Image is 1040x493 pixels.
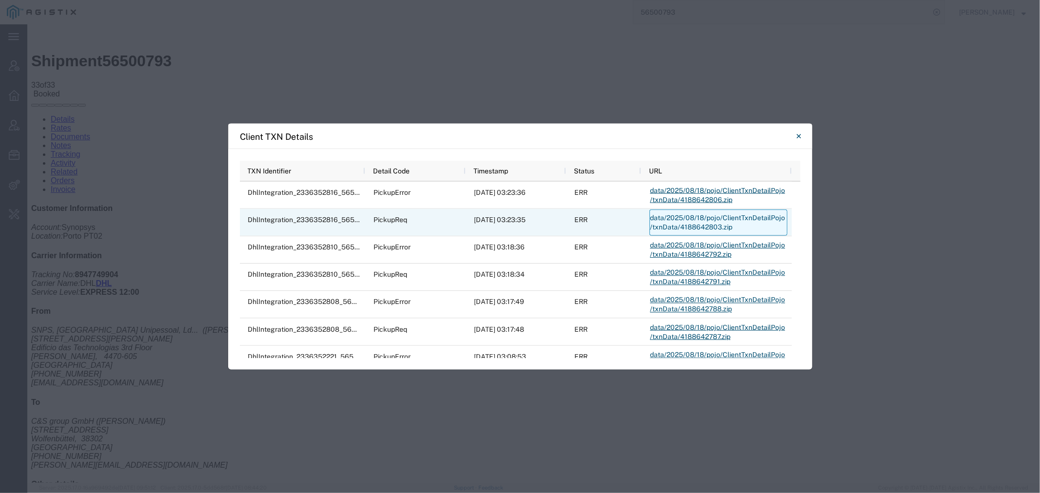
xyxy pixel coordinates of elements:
span: ERR [574,189,588,196]
a: Orders [23,152,47,160]
a: Rates [23,99,44,108]
a: DHL [68,255,84,263]
a: data/2025/08/18/pojo/ClientTxnDetailPojo/txnData/4188642788.zip [649,291,787,318]
span: DhlIntegration_2336352816_565007 [248,189,368,196]
span: 2025-08-18 03:23:36 [474,189,526,196]
span: 56500793 [75,28,144,45]
span: PickupError [373,189,411,196]
a: Activity [23,134,48,143]
span: ERR [574,353,588,360]
span: Status [574,167,594,175]
span: PickupError [373,298,411,305]
span: PickupReq [373,216,407,224]
i: Tracking No: [4,246,48,254]
span: DhlIntegration_2336352808_565007 [248,298,369,305]
span: ERR [574,270,588,278]
h4: Customer Information [4,180,1009,189]
span: Timestamp [473,167,508,175]
address: C&S group GmbH ([PERSON_NAME]) [STREET_ADDRESS] Wolfenbüttel, 38302 [PHONE_NUMBER] [PERSON_NAME][... [4,393,1009,445]
b: 8947749904 [48,246,91,254]
span: URL [649,167,662,175]
a: Notes [23,117,44,125]
span: DhlIntegration_2336352810_565007 [248,270,368,278]
span: Detail Code [373,167,410,175]
h4: From [4,283,1009,291]
span: 2025-08-18 03:08:53 [474,353,526,360]
span: DhlIntegration_2336352808_565007 [248,325,369,333]
h4: To [4,374,1009,382]
h4: Carrier Information [4,227,1009,236]
span: 2025-08-18 03:23:35 [474,216,526,224]
span: 2025-08-18 03:18:36 [474,243,525,251]
span: 33 [19,57,28,65]
a: Details [23,91,47,99]
span: DhlIntegration_2336352816_565007 [248,216,368,224]
a: data/2025/08/18/pojo/ClientTxnDetailPojo/txnData/4188642791.zip [649,264,787,290]
a: data/2025/08/18/pojo/ClientTxnDetailPojo/txnData/4188642806.zip [649,182,787,209]
span: ERR [574,216,588,224]
address: SNPS, Portugal Unipessoal, Lda. [4,302,1009,363]
img: ← [4,4,16,16]
span: PickupError [373,353,411,360]
div: of [4,57,1009,65]
span: [GEOGRAPHIC_DATA] [4,419,85,427]
span: Synopsys [34,199,68,207]
a: Documents [23,108,63,116]
span: DhlIntegration_2336352810_565007 [248,243,368,251]
i: Service Level: [4,264,53,272]
span: [GEOGRAPHIC_DATA] [4,337,85,345]
span: ERR [574,298,588,305]
span: Booked [6,65,32,74]
span: 2025-08-18 03:17:48 [474,325,524,333]
span: 2025-08-18 03:18:34 [474,270,525,278]
span: ERR [574,325,588,333]
i: Account: [4,199,34,207]
h4: Client TXN Details [240,130,314,143]
h4: Other details [4,455,1009,464]
span: PickupError [373,243,411,251]
span: DhlIntegration_2336352221_565007 [248,353,367,360]
a: data/2025/08/18/pojo/ClientTxnDetailPojo/txnData/4188642787.zip [649,319,787,345]
b: EXPRESS 12:00 [53,264,112,272]
a: Related [23,143,50,152]
p: Porto PT02 [4,199,1009,216]
button: Close [789,127,809,146]
span: TXN Identifier [248,167,292,175]
a: data/2025/08/18/pojo/ClientTxnDetailPojo/txnData/4188642792.zip [649,237,787,263]
span: 2025-08-18 03:17:49 [474,298,524,305]
a: data/2025/08/18/pojo/ClientTxnDetailPojo/txnData/4188642803.zip [649,209,787,236]
span: 33 [4,57,13,65]
span: ERR [574,243,588,251]
span: DHL [53,255,68,263]
a: Tracking [23,126,53,134]
i: Carrier Name: [4,255,53,263]
i: Location: [4,208,36,216]
span: PickupReq [373,325,407,333]
span: PickupReq [373,270,407,278]
a: Invoice [23,161,48,169]
h1: Shipment [4,28,1009,46]
a: data/2025/08/18/pojo/ClientTxnDetailPojo/txnData/4188641956.zip [649,346,787,373]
